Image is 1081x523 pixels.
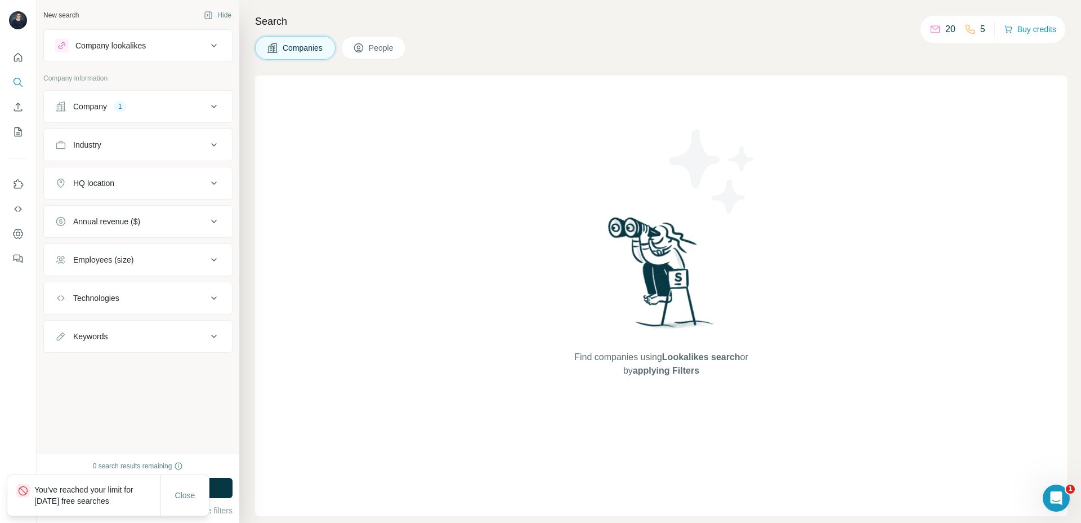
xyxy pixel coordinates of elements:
div: New search [43,10,79,20]
iframe: Intercom live chat [1043,485,1070,512]
button: Technologies [44,285,232,312]
span: Find companies using or by [571,351,751,378]
button: Industry [44,131,232,158]
p: 20 [945,23,955,36]
div: Keywords [73,331,108,342]
div: 1 [114,101,127,112]
img: Surfe Illustration - Woman searching with binoculars [603,214,720,340]
div: Annual revenue ($) [73,216,140,227]
button: Company1 [44,93,232,120]
div: Technologies [73,292,119,304]
button: Company lookalikes [44,32,232,59]
span: 1 [1066,485,1075,494]
div: HQ location [73,178,114,189]
img: Surfe Illustration - Stars [662,121,763,222]
span: Lookalikes search [662,352,740,362]
span: Close [175,490,195,501]
div: Company [73,101,107,112]
button: Employees (size) [44,246,232,273]
button: Hide [196,7,239,24]
span: People [369,42,395,54]
div: Employees (size) [73,254,133,265]
p: Company information [43,73,233,83]
div: Industry [73,139,101,150]
div: Company lookalikes [75,40,146,51]
button: Dashboard [9,224,27,244]
button: My lists [9,122,27,142]
button: Use Surfe API [9,199,27,219]
p: 5 [980,23,985,36]
button: Quick start [9,47,27,68]
button: Feedback [9,249,27,269]
button: Keywords [44,323,232,350]
span: applying Filters [633,366,699,375]
div: 0 search results remaining [93,461,184,471]
button: Enrich CSV [9,97,27,117]
button: HQ location [44,170,232,197]
button: Use Surfe on LinkedIn [9,174,27,194]
p: You've reached your limit for [DATE] free searches [34,484,160,507]
img: Avatar [9,11,27,29]
button: Buy credits [1004,21,1056,37]
h4: Search [255,14,1067,29]
button: Search [9,72,27,92]
button: Annual revenue ($) [44,208,232,235]
button: Close [167,485,203,506]
span: Companies [283,42,324,54]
